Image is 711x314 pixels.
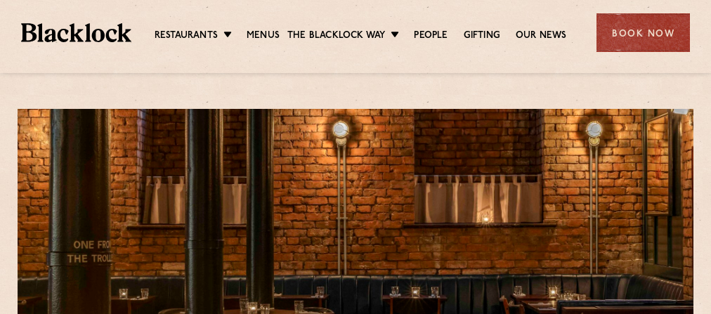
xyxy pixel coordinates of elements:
[414,29,448,44] a: People
[287,29,385,44] a: The Blacklock Way
[596,13,690,52] div: Book Now
[247,29,280,44] a: Menus
[21,23,131,42] img: BL_Textured_Logo-footer-cropped.svg
[155,29,218,44] a: Restaurants
[516,29,567,44] a: Our News
[464,29,500,44] a: Gifting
